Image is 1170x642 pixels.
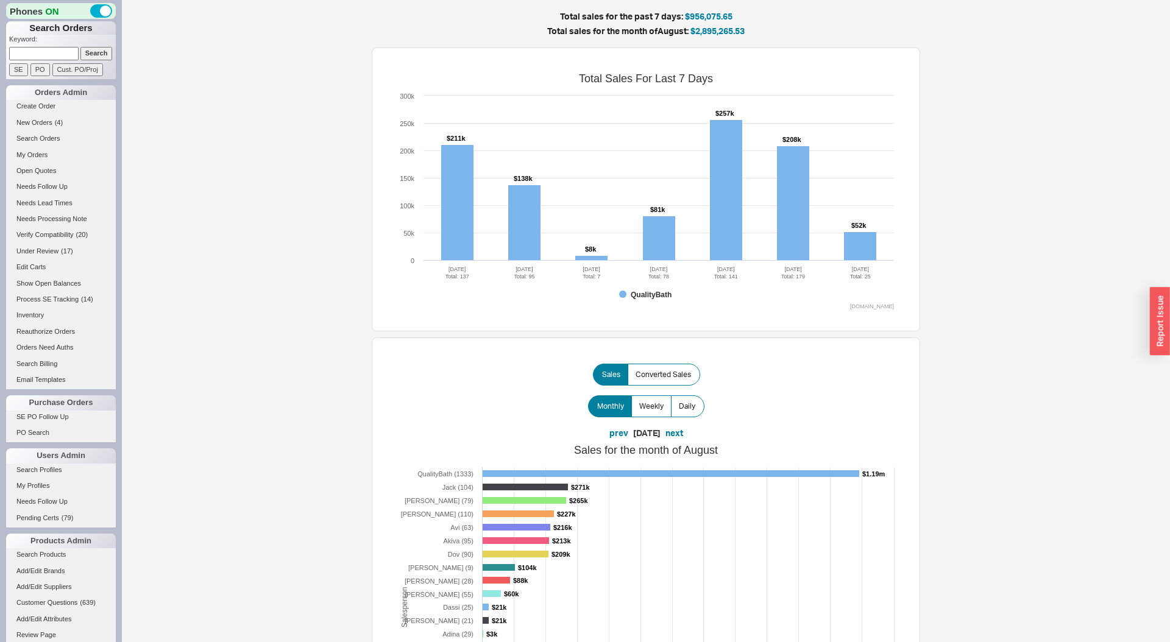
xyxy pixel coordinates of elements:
text: 50k [403,230,414,237]
span: Monthly [597,401,624,411]
tspan: [PERSON_NAME] (110) [401,510,473,518]
tspan: $52k [851,222,867,229]
span: ( 4 ) [55,119,63,126]
button: next [665,427,683,439]
tspan: $265k [569,497,588,504]
span: $2,895,265.53 [690,26,745,36]
a: Search Billing [6,358,116,370]
a: Needs Follow Up [6,495,116,508]
tspan: $8k [585,245,597,253]
tspan: [DATE] [516,266,533,272]
tspan: $21k [492,604,507,611]
text: 300k [400,93,414,100]
input: PO [30,63,50,76]
span: Needs Processing Note [16,215,87,222]
div: Products Admin [6,534,116,548]
span: Converted Sales [636,370,691,379]
span: Customer Questions [16,599,77,606]
span: ON [45,5,59,18]
tspan: $271k [571,484,590,491]
tspan: Total: 7 [583,273,600,280]
a: Needs Follow Up [6,180,116,193]
p: Keyword: [9,35,116,47]
tspan: Salesperson [400,587,409,627]
tspan: Total: 137 [445,273,469,280]
span: ( 79 ) [62,514,74,521]
a: Pending Certs(79) [6,512,116,524]
tspan: Total Sales For Last 7 Days [579,72,713,85]
tspan: [DATE] [448,266,466,272]
tspan: Total: 179 [781,273,805,280]
button: prev [609,427,628,439]
a: Needs Processing Note [6,213,116,225]
tspan: $104k [518,564,537,571]
a: Inventory [6,309,116,322]
div: Users Admin [6,448,116,463]
tspan: $211k [447,135,466,142]
tspan: [PERSON_NAME] (9) [408,564,473,571]
tspan: QualityBath [631,291,672,299]
a: Search Products [6,548,116,561]
tspan: Dassi (25) [443,604,473,611]
text: 200k [400,147,414,155]
h5: Total sales for the month of August : [262,27,1030,35]
tspan: Total: 141 [714,273,738,280]
a: Email Templates [6,373,116,386]
tspan: Adina (29) [442,630,473,638]
tspan: Total: 78 [648,273,669,280]
a: New Orders(4) [6,116,116,129]
a: My Orders [6,149,116,161]
input: SE [9,63,28,76]
tspan: [DATE] [852,266,869,272]
span: ( 14 ) [81,295,93,303]
a: Reauthorize Orders [6,325,116,338]
h1: Search Orders [6,21,116,35]
tspan: $81k [650,206,665,213]
div: Orders Admin [6,85,116,100]
tspan: $208k [782,136,801,143]
a: Open Quotes [6,164,116,177]
span: Process SE Tracking [16,295,79,303]
span: ( 639 ) [80,599,96,606]
tspan: $3k [486,630,498,638]
span: $956,075.65 [685,11,732,21]
text: 100k [400,202,414,210]
tspan: $257k [715,110,734,117]
tspan: QualityBath (1333) [417,470,473,478]
a: Process SE Tracking(14) [6,293,116,306]
a: Search Profiles [6,464,116,476]
div: Purchase Orders [6,395,116,410]
a: Customer Questions(639) [6,596,116,609]
a: Show Open Balances [6,277,116,290]
tspan: [PERSON_NAME] (79) [405,497,473,504]
tspan: $21k [492,617,507,624]
tspan: [PERSON_NAME] (21) [405,617,473,624]
tspan: $227k [557,510,576,518]
input: Search [80,47,113,60]
tspan: $138k [514,175,533,182]
a: SE PO Follow Up [6,411,116,423]
a: Search Orders [6,132,116,145]
span: Verify Compatibility [16,231,74,238]
span: Needs Follow Up [16,498,68,505]
a: Under Review(17) [6,245,116,258]
tspan: Dov (90) [448,551,473,558]
a: Review Page [6,629,116,641]
text: 150k [400,175,414,182]
a: Add/Edit Attributes [6,613,116,626]
div: [DATE] [633,427,661,439]
tspan: [PERSON_NAME] (28) [405,577,473,585]
tspan: [DATE] [784,266,801,272]
tspan: $1.19m [862,470,885,478]
span: Daily [679,401,695,411]
text: 250k [400,120,414,127]
a: Add/Edit Brands [6,565,116,577]
tspan: Total: 25 [850,273,871,280]
span: Sales [602,370,620,379]
div: Phones [6,3,116,19]
tspan: $60k [504,590,519,598]
tspan: [DATE] [583,266,600,272]
tspan: [DATE] [717,266,734,272]
tspan: Sales for the month of August [574,444,718,456]
tspan: Avi (63) [450,524,473,531]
